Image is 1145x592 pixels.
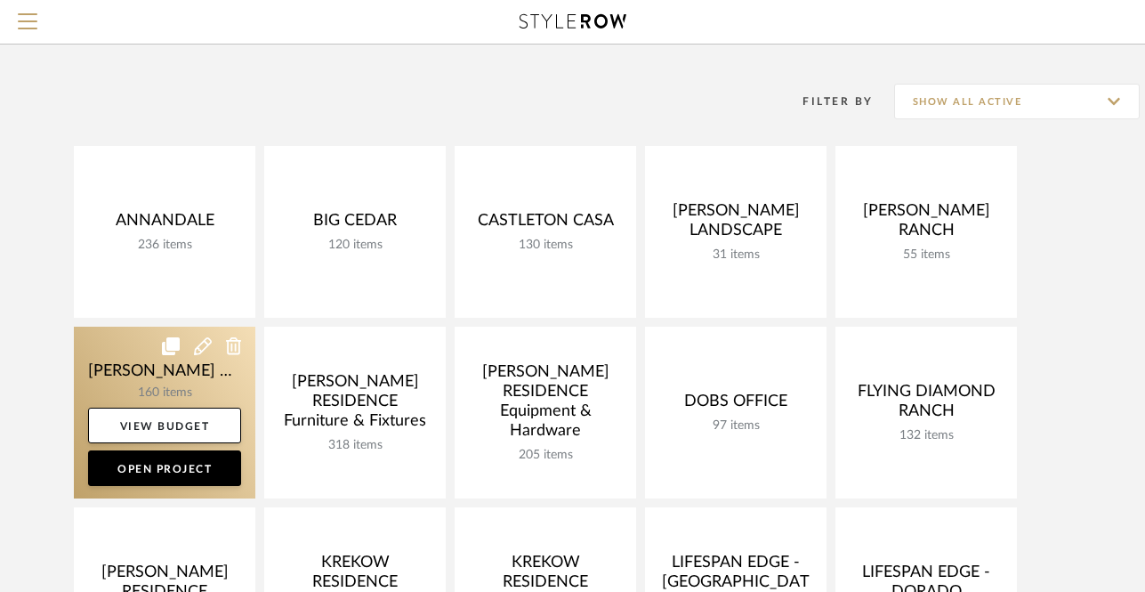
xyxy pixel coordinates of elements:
div: [PERSON_NAME] RESIDENCE Equipment & Hardware [469,362,622,448]
div: 31 items [659,247,812,263]
div: 55 items [850,247,1003,263]
div: [PERSON_NAME] RANCH [850,201,1003,247]
a: View Budget [88,408,241,443]
div: ANNANDALE [88,211,241,238]
div: 130 items [469,238,622,253]
div: 318 items [278,438,431,453]
div: [PERSON_NAME] RESIDENCE Furniture & Fixtures [278,372,431,438]
div: 97 items [659,418,812,434]
div: Filter By [780,93,874,110]
a: Open Project [88,450,241,486]
div: CASTLETON CASA [469,211,622,238]
div: [PERSON_NAME] LANDSCAPE [659,201,812,247]
div: 205 items [469,448,622,463]
div: 120 items [278,238,431,253]
div: FLYING DIAMOND RANCH [850,382,1003,428]
div: DOBS OFFICE [659,392,812,418]
div: BIG CEDAR [278,211,431,238]
div: 236 items [88,238,241,253]
div: 132 items [850,428,1003,443]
